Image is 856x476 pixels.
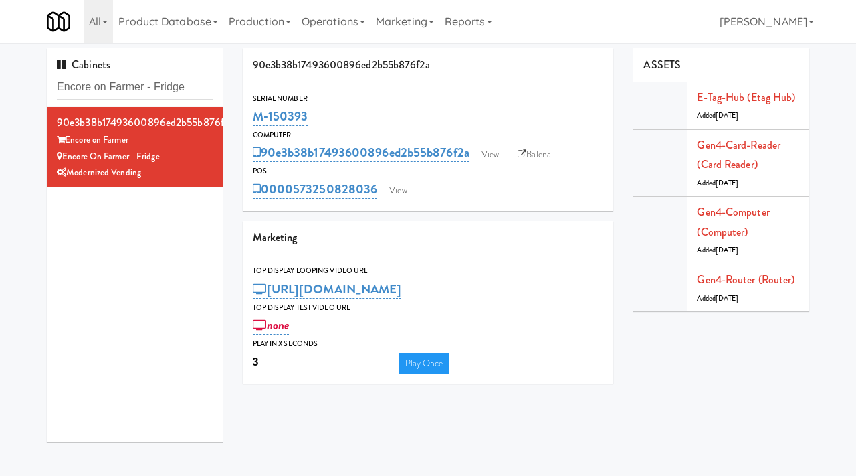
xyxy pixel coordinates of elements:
[697,293,738,303] span: Added
[253,143,469,162] a: 90e3b38b17493600896ed2b55b876f2a
[253,107,308,126] a: M-150393
[253,280,402,299] a: [URL][DOMAIN_NAME]
[253,230,298,245] span: Marketing
[697,204,769,240] a: Gen4-computer (Computer)
[697,137,780,173] a: Gen4-card-reader (Card Reader)
[57,57,110,72] span: Cabinets
[643,57,681,72] span: ASSETS
[697,110,738,121] span: Added
[57,75,213,100] input: Search cabinets
[57,166,141,179] a: Modernized Vending
[716,293,739,303] span: [DATE]
[243,48,614,82] div: 90e3b38b17493600896ed2b55b876f2a
[383,181,413,201] a: View
[253,165,604,178] div: POS
[253,129,604,142] div: Computer
[697,178,738,188] span: Added
[253,180,378,199] a: 0000573250828036
[716,110,739,121] span: [DATE]
[697,90,795,105] a: E-tag-hub (Etag Hub)
[47,107,223,187] li: 90e3b38b17493600896ed2b55b876f2aEncore on Farmer Encore on Farmer - FridgeModernized Vending
[57,150,160,163] a: Encore on Farmer - Fridge
[253,92,604,106] div: Serial Number
[253,301,604,315] div: Top Display Test Video Url
[253,316,290,335] a: none
[716,178,739,188] span: [DATE]
[511,145,558,165] a: Balena
[399,353,450,374] a: Play Once
[57,112,213,133] div: 90e3b38b17493600896ed2b55b876f2a
[253,337,604,351] div: Play in X seconds
[47,10,70,33] img: Micromart
[57,132,213,149] div: Encore on Farmer
[475,145,506,165] a: View
[697,245,738,255] span: Added
[253,264,604,278] div: Top Display Looping Video Url
[697,272,794,287] a: Gen4-router (Router)
[716,245,739,255] span: [DATE]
